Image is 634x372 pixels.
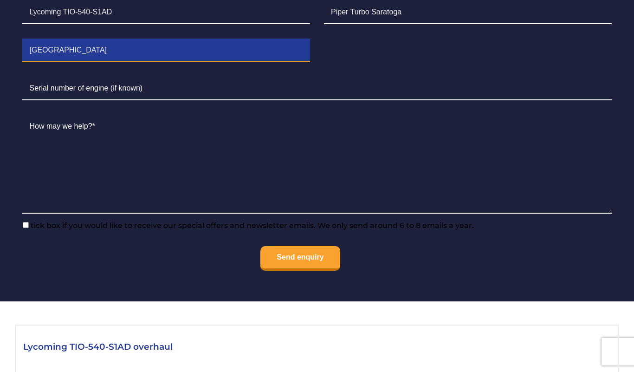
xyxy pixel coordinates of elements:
[23,222,29,228] input: tick box if you would like to receive our special offers and newsletter emails. We only send arou...
[260,246,340,271] input: Send enquiry
[22,77,611,100] input: Serial number of engine (if known)
[23,341,610,365] h3: Lycoming TIO-540-S1AD overhaul
[324,1,612,24] input: Aircraft
[29,221,474,230] span: tick box if you would like to receive our special offers and newsletter emails. We only send arou...
[22,39,310,62] input: Country of Origin of the Engine*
